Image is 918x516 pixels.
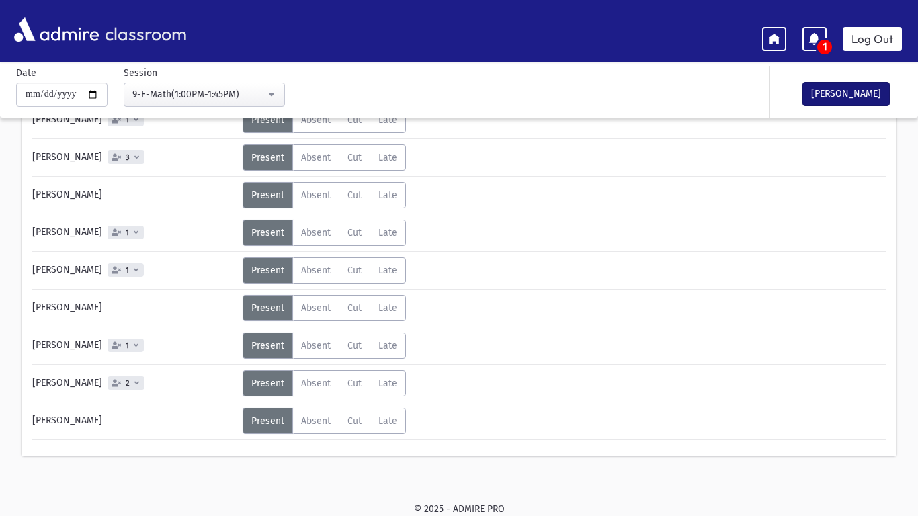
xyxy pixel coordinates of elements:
span: 1 [123,266,132,275]
div: AttTypes [243,257,406,284]
span: Late [378,415,397,427]
div: AttTypes [243,144,406,171]
span: Present [251,227,284,239]
span: Absent [301,189,331,201]
span: Cut [347,302,362,314]
div: [PERSON_NAME] [26,107,243,133]
span: classroom [102,12,187,48]
div: AttTypes [243,107,406,133]
span: Late [378,114,397,126]
span: 3 [123,153,132,162]
div: AttTypes [243,408,406,434]
span: Present [251,302,284,314]
span: Cut [347,227,362,239]
span: Present [251,152,284,163]
div: [PERSON_NAME] [26,408,243,434]
span: Absent [301,415,331,427]
span: Late [378,227,397,239]
span: Cut [347,265,362,276]
span: 1 [817,40,832,54]
div: AttTypes [243,182,406,208]
span: Late [378,302,397,314]
span: Absent [301,340,331,351]
span: Absent [301,302,331,314]
div: AttTypes [243,333,406,359]
button: [PERSON_NAME] [802,82,890,106]
a: Log Out [843,27,902,51]
div: [PERSON_NAME] [26,182,243,208]
label: Session [124,66,157,80]
div: AttTypes [243,295,406,321]
span: Late [378,340,397,351]
div: AttTypes [243,220,406,246]
span: Cut [347,378,362,389]
span: 1 [123,341,132,350]
span: Present [251,114,284,126]
div: 9-E-Math(1:00PM-1:45PM) [132,87,265,101]
span: Present [251,378,284,389]
span: Late [378,265,397,276]
span: Cut [347,189,362,201]
span: Late [378,378,397,389]
span: Cut [347,415,362,427]
div: [PERSON_NAME] [26,257,243,284]
div: [PERSON_NAME] [26,220,243,246]
span: Absent [301,265,331,276]
span: Present [251,415,284,427]
div: [PERSON_NAME] [26,295,243,321]
span: Absent [301,378,331,389]
span: Absent [301,227,331,239]
div: AttTypes [243,370,406,396]
span: Late [378,152,397,163]
span: Absent [301,152,331,163]
span: Cut [347,152,362,163]
span: 1 [123,228,132,237]
img: AdmirePro [11,14,102,45]
span: Absent [301,114,331,126]
div: © 2025 - ADMIRE PRO [22,502,896,516]
div: [PERSON_NAME] [26,370,243,396]
span: 1 [123,116,132,124]
span: Present [251,265,284,276]
button: 9-E-Math(1:00PM-1:45PM) [124,83,285,107]
label: Date [16,66,36,80]
span: Present [251,189,284,201]
div: [PERSON_NAME] [26,144,243,171]
span: 2 [123,379,132,388]
span: Cut [347,340,362,351]
span: Cut [347,114,362,126]
span: Late [378,189,397,201]
span: Present [251,340,284,351]
div: [PERSON_NAME] [26,333,243,359]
